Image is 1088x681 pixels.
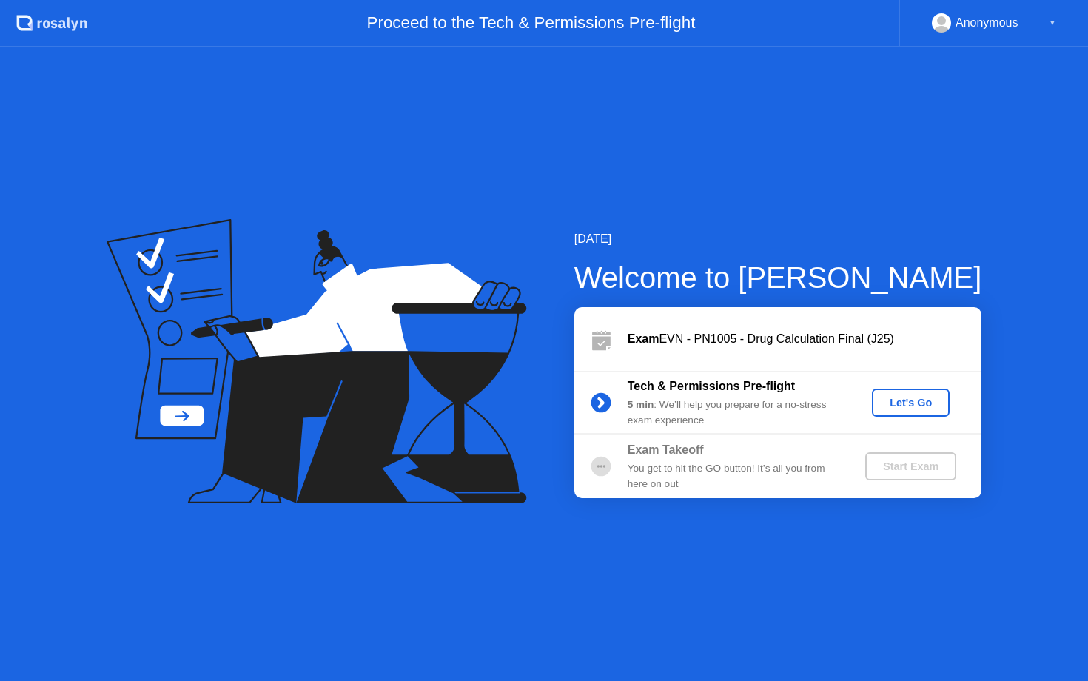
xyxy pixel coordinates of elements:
[628,330,981,348] div: EVN - PN1005 - Drug Calculation Final (J25)
[628,397,841,428] div: : We’ll help you prepare for a no-stress exam experience
[865,452,956,480] button: Start Exam
[628,332,659,345] b: Exam
[628,399,654,410] b: 5 min
[574,230,982,248] div: [DATE]
[878,397,944,409] div: Let's Go
[628,443,704,456] b: Exam Takeoff
[871,460,950,472] div: Start Exam
[628,380,795,392] b: Tech & Permissions Pre-flight
[956,13,1018,33] div: Anonymous
[574,255,982,300] div: Welcome to [PERSON_NAME]
[628,461,841,492] div: You get to hit the GO button! It’s all you from here on out
[1049,13,1056,33] div: ▼
[872,389,950,417] button: Let's Go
